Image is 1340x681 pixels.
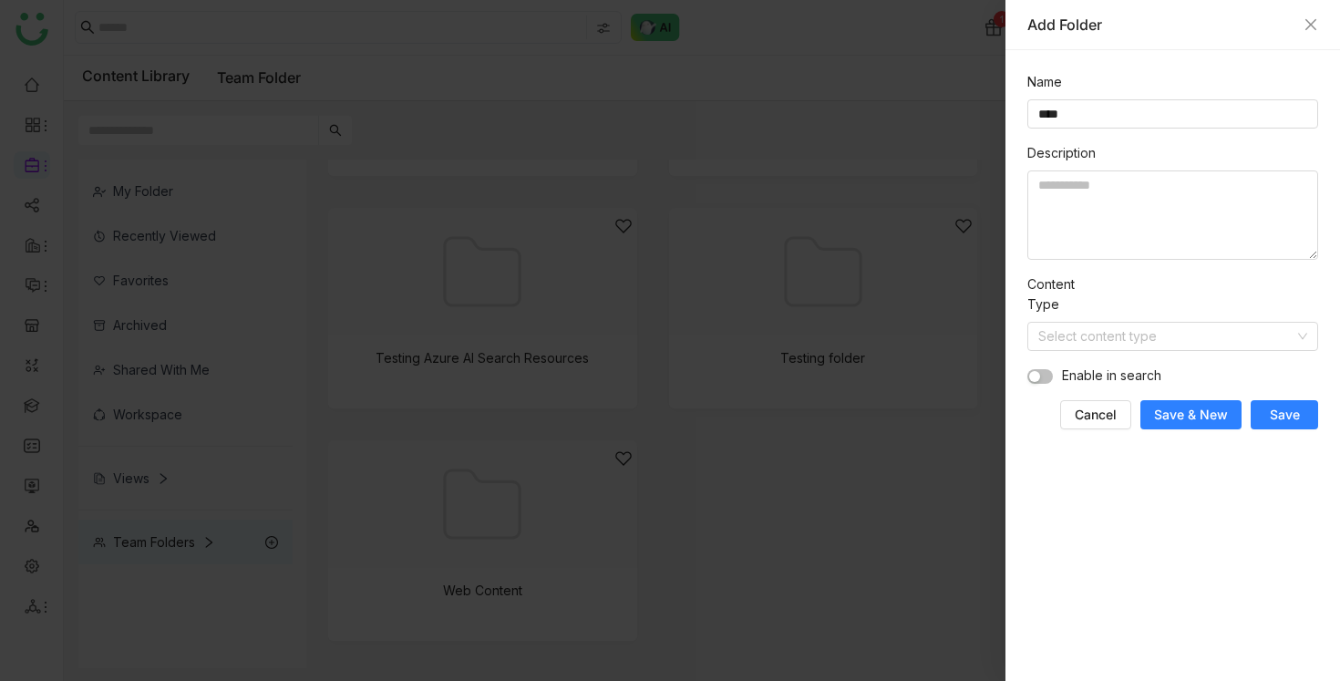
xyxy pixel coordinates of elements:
[1027,274,1100,315] label: Content Type
[1027,72,1062,92] label: Name
[1304,17,1318,32] button: Close
[1251,400,1318,429] button: Save
[1060,400,1131,429] button: Cancel
[1062,366,1161,386] span: Enable in search
[1027,143,1096,163] label: Description
[1075,406,1117,424] span: Cancel
[1154,406,1228,424] span: Save & New
[1140,400,1242,429] button: Save & New
[1027,15,1295,35] div: Add Folder
[1270,406,1300,424] span: Save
